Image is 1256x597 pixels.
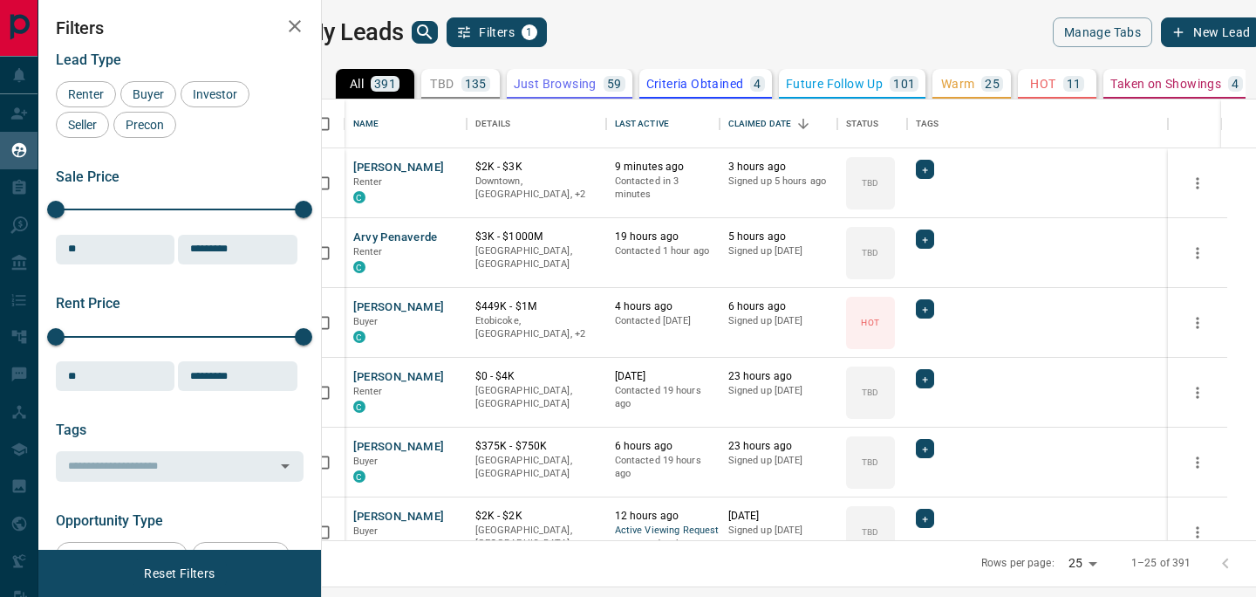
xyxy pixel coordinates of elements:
span: Favourited a Listing [62,548,181,562]
div: Favourited a Listing [56,542,188,568]
div: Name [353,99,379,148]
p: 391 [374,78,396,90]
p: [GEOGRAPHIC_DATA], [GEOGRAPHIC_DATA] [475,244,597,271]
p: 9 minutes ago [615,160,711,175]
p: 4 hours ago [615,299,711,314]
span: Renter [353,246,383,257]
p: [GEOGRAPHIC_DATA], [GEOGRAPHIC_DATA] [475,524,597,551]
p: [GEOGRAPHIC_DATA], [GEOGRAPHIC_DATA] [475,384,597,411]
p: 101 [893,78,915,90]
button: more [1184,310,1211,336]
span: Return to Site [198,548,283,562]
div: condos.ca [353,261,365,273]
p: 3 hours ago [728,160,829,175]
p: $2K - $3K [475,160,597,175]
button: [PERSON_NAME] [353,299,445,316]
p: 6 hours ago [615,439,711,454]
button: more [1184,449,1211,476]
h1: My Leads [304,18,404,46]
button: Arvy Penaverde [353,230,438,246]
button: [PERSON_NAME] [353,160,445,176]
span: Renter [62,87,110,101]
p: TBD [862,525,878,539]
span: Sale Price [56,168,119,185]
p: [DATE] [728,509,829,524]
p: Contacted 1 hour ago [615,244,711,258]
p: Toronto, Mississauga [475,314,597,341]
p: 59 [607,78,622,90]
p: Signed up [DATE] [728,244,829,258]
div: Tags [916,99,939,148]
p: Taken on Showings [1110,78,1221,90]
div: Seller [56,112,109,138]
div: Claimed Date [720,99,837,148]
div: Status [846,99,879,148]
span: Buyer [126,87,170,101]
div: condos.ca [353,191,365,203]
div: condos.ca [353,331,365,343]
span: Renter [353,176,383,188]
span: + [922,230,928,248]
span: Seller [62,118,103,132]
div: Details [475,99,511,148]
p: [DATE] [615,369,711,384]
button: search button [412,21,438,44]
button: [PERSON_NAME] [353,369,445,386]
span: Renter [353,386,383,397]
span: Rent Price [56,295,120,312]
button: more [1184,240,1211,266]
div: condos.ca [353,470,365,483]
button: Open [273,454,297,478]
button: Reset Filters [133,559,226,588]
p: 1–25 of 391 [1131,556,1191,571]
div: Last Active [615,99,669,148]
p: 11 [1067,78,1082,90]
div: + [916,439,934,458]
p: Contacted 19 hours ago [615,384,711,411]
p: Just Browsing [514,78,597,90]
span: Active Viewing Request [615,524,711,539]
p: $0 - $4K [475,369,597,384]
p: Contacted 19 hours ago [615,454,711,481]
div: Tags [907,99,1169,148]
button: more [1184,519,1211,546]
p: Contacted 23 hours ago [615,538,711,565]
span: + [922,370,928,388]
div: Details [467,99,606,148]
div: Renter [56,81,116,107]
button: Filters1 [447,17,547,47]
span: Precon [119,118,170,132]
p: TBD [862,246,878,259]
p: $2K - $2K [475,509,597,524]
span: Opportunity Type [56,512,163,529]
button: more [1184,380,1211,406]
p: Signed up [DATE] [728,314,829,328]
p: TBD [862,456,878,469]
p: Signed up [DATE] [728,384,829,398]
span: + [922,300,928,318]
span: Investor [187,87,243,101]
p: Signed up [DATE] [728,524,829,538]
p: 4 [754,78,761,90]
p: Future Follow Up [786,78,883,90]
p: 19 hours ago [615,230,711,244]
p: 25 [985,78,1000,90]
span: + [922,440,928,457]
div: Claimed Date [728,99,792,148]
div: 25 [1061,551,1103,576]
h2: Filters [56,17,304,38]
button: Sort [791,112,816,136]
button: [PERSON_NAME] [353,509,445,525]
p: East End, Toronto [475,175,597,202]
p: HOT [1030,78,1055,90]
span: Lead Type [56,51,121,68]
div: Buyer [120,81,176,107]
div: + [916,369,934,388]
p: $3K - $1000M [475,230,597,244]
p: Signed up 5 hours ago [728,175,829,189]
p: Criteria Obtained [646,78,744,90]
button: Manage Tabs [1053,17,1152,47]
span: Buyer [353,525,379,537]
div: + [916,230,934,249]
div: Return to Site [192,542,290,568]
